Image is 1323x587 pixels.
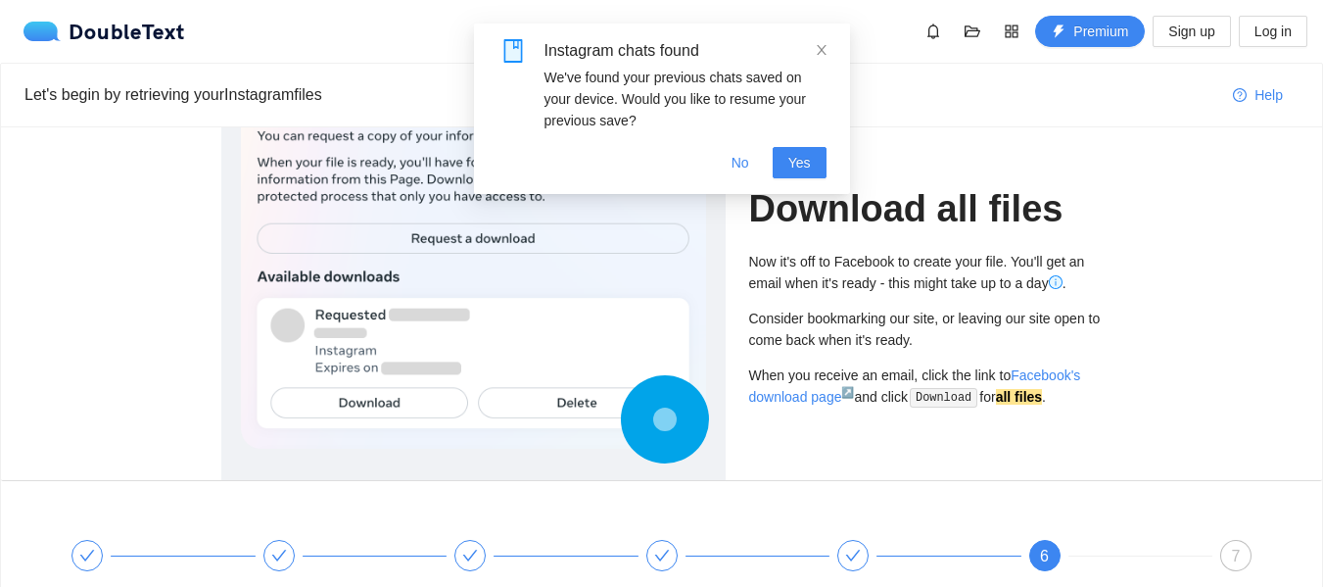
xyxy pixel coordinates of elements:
div: DoubleText [24,22,185,41]
button: appstore [996,16,1027,47]
button: Yes [773,147,827,178]
img: logo [24,22,69,41]
button: thunderboltPremium [1035,16,1145,47]
span: info-circle [1049,275,1063,289]
span: check [271,548,287,563]
span: 6 [1040,548,1049,564]
span: No [732,152,749,173]
span: book [501,39,525,63]
a: Facebook's download page↗ [749,367,1081,405]
span: check [79,548,95,563]
div: We've found your previous chats saved on your device. Would you like to resume your previous save? [544,67,827,131]
div: Instagram chats found [544,39,827,63]
div: Let's begin by retrieving your Instagram files [24,82,1217,107]
span: folder-open [958,24,987,39]
div: Consider bookmarking our site, or leaving our site open to come back when it's ready. [749,308,1103,351]
div: When you receive an email, click the link to and click for . [749,365,1103,409]
h1: Download all files [749,186,1103,232]
span: question-circle [1233,88,1247,104]
span: 7 [1232,548,1241,564]
strong: all files [996,389,1042,405]
button: Sign up [1153,16,1230,47]
sup: ↗ [841,386,854,398]
span: check [845,548,861,563]
span: bell [919,24,948,39]
button: question-circleHelp [1217,79,1299,111]
span: appstore [997,24,1026,39]
button: bell [918,16,949,47]
a: logoDoubleText [24,22,185,41]
code: Download [910,388,977,408]
div: Now it's off to Facebook to create your file. You'll get an email when it's ready - this might ta... [749,251,1103,294]
button: No [716,147,765,178]
button: Log in [1239,16,1307,47]
span: Help [1254,84,1283,106]
span: check [462,548,478,563]
span: Log in [1254,21,1292,42]
span: Yes [788,152,811,173]
span: close [815,43,828,57]
button: folder-open [957,16,988,47]
span: thunderbolt [1052,24,1065,40]
span: check [654,548,670,563]
span: Premium [1073,21,1128,42]
span: Sign up [1168,21,1214,42]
